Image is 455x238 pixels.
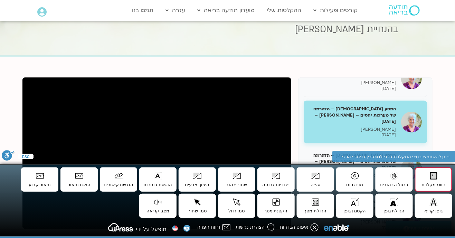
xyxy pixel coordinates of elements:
button: הגדלת מסך [297,194,334,218]
a: מועדון תודעה בריאה [194,4,258,17]
button: הדגשת כותרות [139,167,177,192]
a: Enable Website [323,227,350,234]
svg: uPress [108,223,133,232]
span: הצהרת נגישות [236,224,267,230]
button: הצהרת נגישות [235,222,276,234]
p: [PERSON_NAME] [309,80,396,86]
button: סמן גדול [218,194,255,218]
button: מצב קריאה [139,194,177,218]
button: הקטנת מסך [257,194,295,218]
span: בהנחיית [367,23,399,36]
a: תמכו בנו [129,4,157,17]
img: תודעה בריאה [389,5,420,16]
span: איפוס הגדרות [280,224,310,230]
p: [DATE] [309,132,396,138]
p: [DATE] [309,86,396,92]
button: הקטנת גופן [336,194,373,218]
a: קורסים ופעילות [310,4,361,17]
img: המסע הבודהיסטי – הדהרמה של מערכות יחסים – סנדיה – 19/12/24 [401,112,422,132]
button: הדגשת קישורים [100,167,137,192]
button: סרגל נגישות [2,150,15,164]
p: [PERSON_NAME] [309,127,396,132]
button: ספיה [297,167,334,192]
button: שחור צהוב [218,167,255,192]
button: היפוך צבעים [179,167,216,192]
button: גופן קריא [415,194,452,218]
button: תיאור קבוע [21,167,58,192]
button: סמן שחור [179,194,216,218]
span: דיווח הפרה [197,224,222,230]
button: דיווח הפרה [197,222,231,234]
a: ההקלטות שלי [263,4,305,17]
a: עזרה [162,4,189,17]
button: ניווט מקלדת [415,167,452,192]
button: הצגת תיאור [60,167,98,192]
button: הגדלת גופן [376,194,413,218]
button: מונוכרום [336,167,373,192]
a: מופעל על ידי [105,226,167,233]
button: איפוס הגדרות [279,222,320,234]
button: ניגודיות גבוהה [257,167,295,192]
img: המסע הבודהיסטי – הדהרמה של מערכות יחסים – תרגול מדיטציה [401,68,422,89]
button: ביטול הבהובים [376,167,413,192]
h5: המסע [DEMOGRAPHIC_DATA] – הדהרמה של מערכות יחסים – [PERSON_NAME] – [DATE] [309,106,396,125]
h5: המסע [DEMOGRAPHIC_DATA] – הדהרמה של מערכות יחסים – [PERSON_NAME] – [DATE] [309,152,396,171]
